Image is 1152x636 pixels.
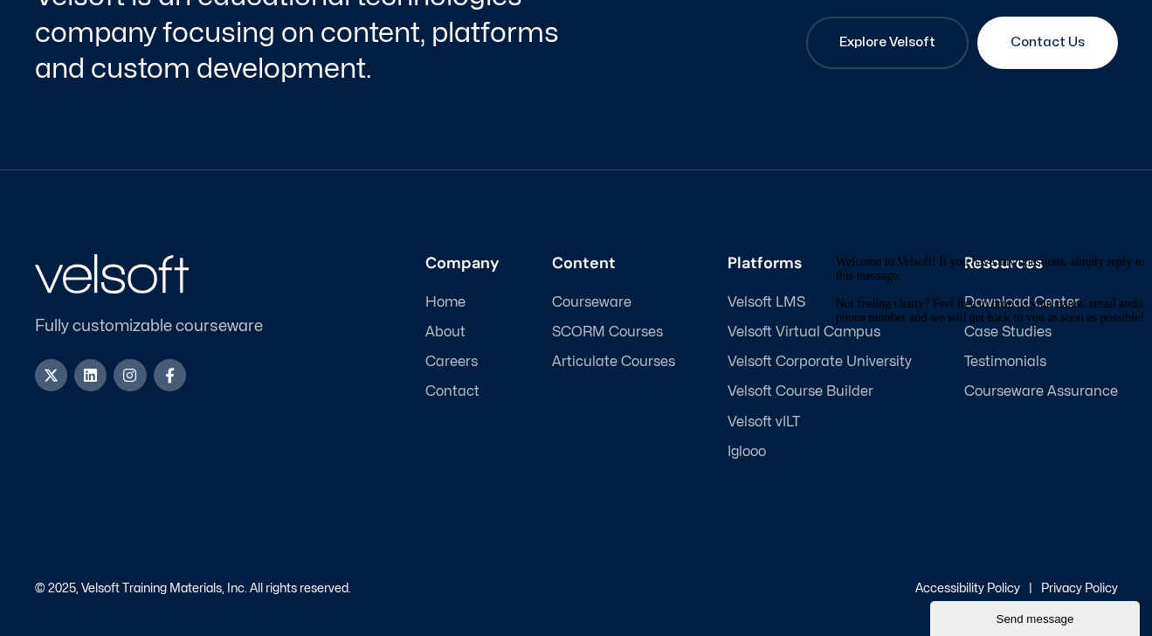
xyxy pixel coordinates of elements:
[552,324,675,341] a: SCORM Courses
[728,414,912,431] a: Velsoft vILT
[977,17,1118,69] a: Contact Us
[728,324,912,341] a: Velsoft Virtual Campus
[728,254,912,273] h3: Platforms
[425,354,478,370] span: Careers
[728,324,880,341] span: Velsoft Virtual Campus
[728,444,912,460] a: Iglooo
[35,315,292,338] p: Fully customizable courseware
[552,294,675,311] a: Courseware
[552,354,675,370] a: Articulate Courses
[728,384,873,400] span: Velsoft Course Builder
[425,354,500,370] a: Careers
[728,384,912,400] a: Velsoft Course Builder
[425,384,479,400] span: Contact
[839,32,935,53] span: Explore Velsoft
[425,254,500,273] h3: Company
[915,583,1020,594] a: Accessibility Policy
[35,583,351,595] p: © 2025, Velsoft Training Materials, Inc. All rights reserved.
[425,384,500,400] a: Contact
[7,7,321,76] span: Welcome to Velsoft! If you have any questions, simply reply to this message. Not feeling chatty? ...
[930,598,1143,636] iframe: chat widget
[552,254,675,273] h3: Content
[728,294,912,311] a: Velsoft LMS
[728,444,766,460] span: Iglooo
[728,294,805,311] span: Velsoft LMS
[1041,583,1118,594] a: Privacy Policy
[829,248,1143,592] iframe: chat widget
[425,324,466,341] span: About
[425,324,500,341] a: About
[7,7,321,77] div: Welcome to Velsoft! If you have any questions, simply reply to this message.Not feeling chatty? F...
[1011,32,1085,53] span: Contact Us
[552,324,663,341] span: SCORM Courses
[728,354,912,370] a: Velsoft Corporate University
[425,294,500,311] a: Home
[425,294,466,311] span: Home
[806,17,969,69] a: Explore Velsoft
[728,414,800,431] span: Velsoft vILT
[552,294,631,311] span: Courseware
